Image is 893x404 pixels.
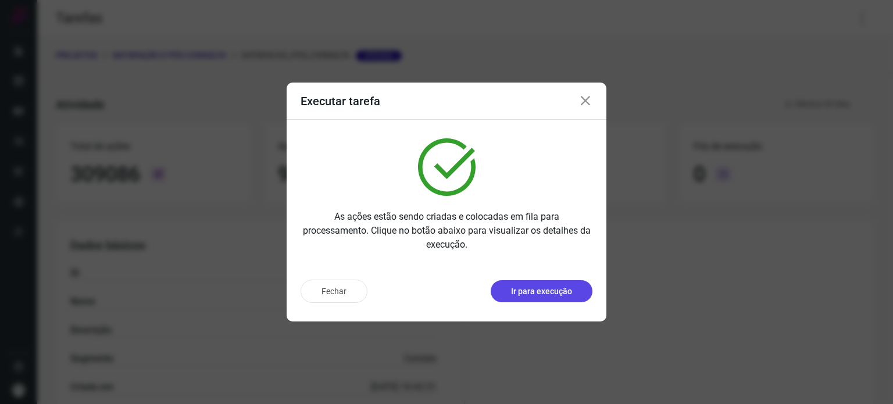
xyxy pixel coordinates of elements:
[418,138,476,196] img: verified.svg
[511,285,572,298] p: Ir para execução
[301,94,380,108] h3: Executar tarefa
[301,280,367,303] button: Fechar
[301,210,592,252] p: As ações estão sendo criadas e colocadas em fila para processamento. Clique no botão abaixo para ...
[491,280,592,302] button: Ir para execução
